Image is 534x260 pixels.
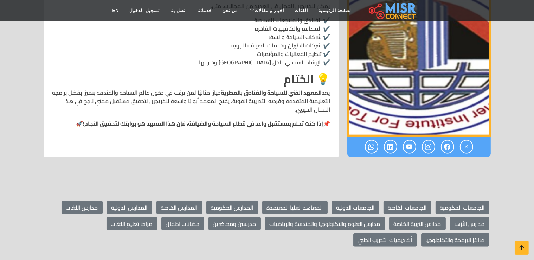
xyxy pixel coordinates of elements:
a: مدارس اللغات [62,201,103,214]
a: الصفحة الرئيسية [313,4,358,17]
a: أكاديميات التدريب الطبي [353,233,417,247]
p: يعد خيارًا مثاليًا لمن يرغب في دخول عالم السياحة والفندقة بتميز. بفضل برامجه التعليمية المتقدمة و... [52,88,330,114]
a: المدارس الحكومية [206,201,258,214]
p: 📌 🚀 [52,119,330,128]
a: الجامعات الدولية [332,201,379,214]
a: مراكز البرمجة والتكنولوجيا [421,233,489,247]
a: حضانات اطفال [161,217,204,230]
a: اخبار و مقالات [243,4,289,17]
strong: 💡 الختام [284,68,330,89]
p: ✔️ الفنادق والمنتجعات السياحية ✔️ المطاعم والكافيهات الفاخرة ✔️ شركات السياحة والسفر ✔️ شركات الط... [52,16,330,66]
a: الفئات [289,4,313,17]
strong: المعهد الفني للسياحة والفنادق بالمطرية [221,87,322,98]
a: اتصل بنا [165,4,192,17]
a: الجامعات الحكومية [436,201,489,214]
a: مراكز تعليم اللغات [107,217,157,230]
a: خدماتنا [192,4,217,17]
a: المعاهد العليا المعتمدة [262,201,328,214]
a: مدارس العلوم والتكنولوجيا والهندسة والرياضيات [265,217,385,230]
strong: إذا كنت تحلم بمستقبل واعد في قطاع السياحة والضيافة، فإن هذا المعهد هو بوابتك لتحقيق النجاح! [83,118,323,129]
a: مدارس التربية الخاصة [389,217,446,230]
span: اخبار و مقالات [255,7,284,14]
a: مدارس الأزهر [450,217,489,230]
a: مدرسين ومحاضرين [208,217,261,230]
a: الجامعات الخاصة [384,201,431,214]
a: تسجيل الدخول [124,4,165,17]
img: main.misr_connect [369,2,416,19]
a: من نحن [217,4,243,17]
a: المدارس الدولية [107,201,152,214]
a: المدارس الخاصة [156,201,202,214]
a: EN [107,4,124,17]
